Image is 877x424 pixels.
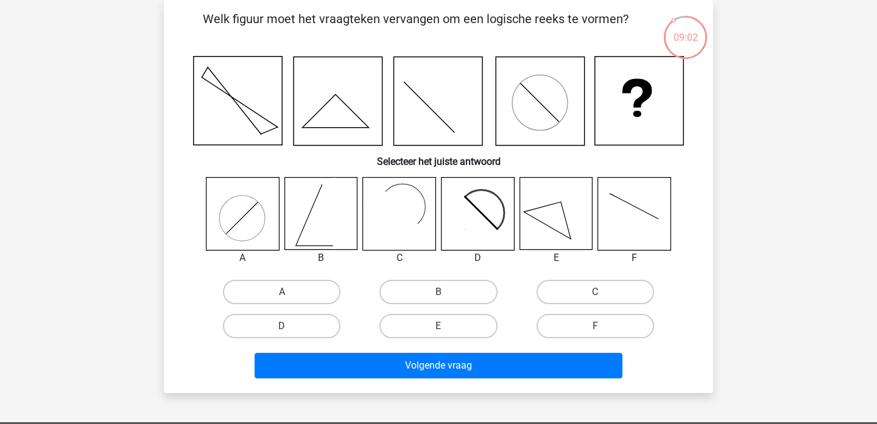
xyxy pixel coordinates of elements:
div: B [275,251,367,265]
label: C [537,280,654,304]
label: A [223,280,340,304]
h6: Selecteer het juiste antwoord [183,146,694,167]
div: F [588,251,680,265]
div: 09:02 [663,15,708,45]
p: Welk figuur moet het vraagteken vervangen om een logische reeks te vormen? [183,10,648,46]
div: C [353,251,445,265]
div: D [432,251,524,265]
div: E [510,251,602,265]
button: Volgende vraag [255,353,623,378]
label: F [537,314,654,338]
label: B [379,280,497,304]
label: D [223,314,340,338]
div: A [197,251,289,265]
label: E [379,314,497,338]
